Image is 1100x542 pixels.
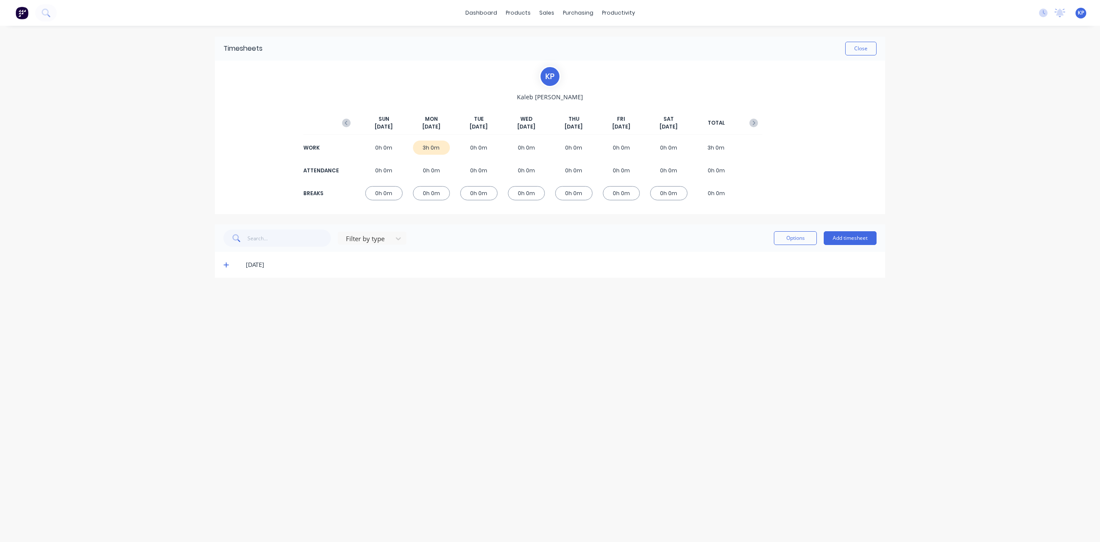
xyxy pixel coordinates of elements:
[774,231,817,245] button: Options
[15,6,28,19] img: Factory
[650,141,687,155] div: 0h 0m
[508,163,545,178] div: 0h 0m
[460,163,498,178] div: 0h 0m
[845,42,877,55] button: Close
[422,123,440,131] span: [DATE]
[603,141,640,155] div: 0h 0m
[413,141,450,155] div: 3h 0m
[246,260,877,269] div: [DATE]
[555,163,593,178] div: 0h 0m
[539,66,561,87] div: K P
[508,141,545,155] div: 0h 0m
[559,6,598,19] div: purchasing
[460,186,498,200] div: 0h 0m
[517,123,535,131] span: [DATE]
[520,115,532,123] span: WED
[555,141,593,155] div: 0h 0m
[365,186,403,200] div: 0h 0m
[660,123,678,131] span: [DATE]
[698,141,735,155] div: 3h 0m
[565,123,583,131] span: [DATE]
[413,186,450,200] div: 0h 0m
[470,123,488,131] span: [DATE]
[1078,9,1084,17] span: KP
[474,115,484,123] span: TUE
[303,167,338,175] div: ATTENDANCE
[303,190,338,197] div: BREAKS
[598,6,639,19] div: productivity
[247,230,331,247] input: Search...
[568,115,579,123] span: THU
[460,141,498,155] div: 0h 0m
[617,115,625,123] span: FRI
[501,6,535,19] div: products
[603,163,640,178] div: 0h 0m
[365,141,403,155] div: 0h 0m
[508,186,545,200] div: 0h 0m
[379,115,389,123] span: SUN
[650,186,687,200] div: 0h 0m
[612,123,630,131] span: [DATE]
[517,92,583,101] span: Kaleb [PERSON_NAME]
[698,163,735,178] div: 0h 0m
[708,119,725,127] span: TOTAL
[413,163,450,178] div: 0h 0m
[375,123,393,131] span: [DATE]
[303,144,338,152] div: WORK
[365,163,403,178] div: 0h 0m
[223,43,263,54] div: Timesheets
[461,6,501,19] a: dashboard
[603,186,640,200] div: 0h 0m
[650,163,687,178] div: 0h 0m
[824,231,877,245] button: Add timesheet
[425,115,438,123] span: MON
[663,115,674,123] span: SAT
[698,186,735,200] div: 0h 0m
[535,6,559,19] div: sales
[555,186,593,200] div: 0h 0m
